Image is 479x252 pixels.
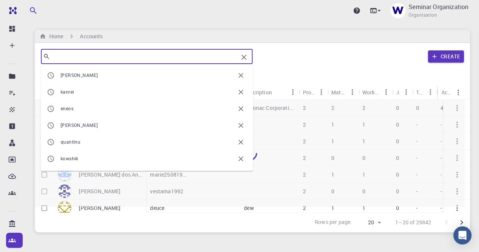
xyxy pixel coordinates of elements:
span: [PERSON_NAME] [61,72,98,78]
span: kowshik [61,155,78,161]
div: Materials [328,85,359,100]
span: eneos [61,105,73,111]
p: 0 [396,204,399,212]
span: Organisation [409,11,437,19]
div: Actions [438,85,464,100]
span: Support [15,5,42,12]
h6: Home [46,32,63,41]
span: quantinu [61,139,80,145]
button: Menu [424,86,437,98]
button: Create [428,50,464,63]
span: [PERSON_NAME] [61,122,98,128]
p: dew [244,204,254,212]
div: Jobs [396,85,400,100]
span: kanrei [61,89,74,95]
div: Actions [442,85,452,100]
button: Menu [400,86,412,98]
div: Workflows [362,85,380,100]
p: [PERSON_NAME] [79,204,120,212]
div: Projects [303,85,315,100]
p: 2 [303,204,306,212]
button: Menu [452,86,464,99]
p: deuce [150,204,164,212]
nav: breadcrumb [38,32,104,41]
button: Menu [315,86,328,98]
p: Seminar Organization [409,2,468,11]
button: Menu [380,86,392,98]
div: Projects [299,85,328,100]
img: Seminar Organization [390,3,406,18]
p: - [416,204,418,212]
div: Materials [331,85,346,100]
div: Description [240,85,299,100]
div: Jobs [392,85,412,100]
img: logo [6,7,17,14]
div: Workflows [359,85,392,100]
p: 1 [362,204,365,212]
p: 1 [331,204,334,212]
div: Description [244,85,272,100]
p: 1–20 of 29842 [395,219,431,226]
button: Columns [40,72,53,84]
div: Teams [412,85,437,100]
p: - [440,204,442,212]
button: Menu [346,86,359,98]
button: Menu [287,86,299,98]
button: Clear [238,51,250,63]
div: 20 [355,217,383,228]
p: Rows per page: [315,218,352,227]
h6: Accounts [80,32,103,41]
div: Teams [416,85,424,100]
img: avatar [58,201,72,215]
button: Go to next page [454,215,469,230]
div: Open Intercom Messenger [453,226,471,244]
